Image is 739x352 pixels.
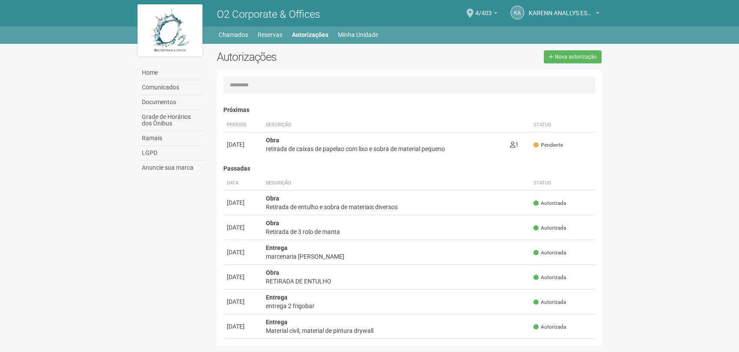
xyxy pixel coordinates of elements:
span: Autorizada [533,224,566,232]
a: KARENN ANALLYS ESTELLA [529,11,599,18]
div: [DATE] [227,140,259,149]
span: Autorizada [533,249,566,257]
strong: Obra [266,195,279,202]
div: [DATE] [227,273,259,281]
a: Nova autorização [544,50,602,63]
a: Anuncie sua marca [140,161,204,175]
a: 4/403 [475,11,497,18]
th: Período [223,118,262,132]
h4: Passadas [223,165,595,172]
a: Ramais [140,131,204,146]
h4: Próximas [223,107,595,113]
a: Minha Unidade [338,29,378,41]
div: [DATE] [227,322,259,331]
div: [DATE] [227,248,259,257]
div: marcenaria [PERSON_NAME] [266,252,526,261]
div: [DATE] [227,223,259,232]
strong: Obra [266,137,279,144]
a: Home [140,66,204,80]
div: entrega 2 frigobar [266,302,526,310]
a: Autorizações [292,29,328,41]
div: Retirada de 3 rolo de manta [266,227,526,236]
div: [DATE] [227,198,259,207]
span: 1 [510,141,519,148]
span: 4/403 [475,1,492,16]
span: Autorizada [533,200,566,207]
span: KARENN ANALLYS ESTELLA [529,1,594,16]
th: Data [223,176,262,191]
span: Nova autorização [555,54,597,60]
a: Reservas [258,29,282,41]
a: LGPD [140,146,204,161]
strong: Entrega [266,294,288,301]
strong: Entrega [266,319,288,326]
a: Grade de Horários dos Ônibus [140,110,204,131]
a: KA [510,6,524,20]
strong: Entrega [266,244,288,251]
span: Pendente [533,141,563,149]
strong: Obra [266,269,279,276]
a: Chamados [219,29,248,41]
h2: Autorizações [217,50,402,63]
div: Material civil, material de pintura drywall [266,326,526,335]
div: Retirada de entulho e sobra de materiais diversos [266,203,526,211]
div: [DATE] [227,297,259,306]
img: logo.jpg [137,4,203,56]
div: retirada de caixas de papelao com lixo e sobra de material pequeno [266,145,503,153]
th: Descrição [262,176,530,191]
strong: Obra [266,220,279,227]
th: Status [530,176,595,191]
span: Autorizada [533,274,566,281]
a: Documentos [140,95,204,110]
div: RETIRADA DE ENTULHO [266,277,526,286]
a: Comunicados [140,80,204,95]
th: Status [530,118,595,132]
th: Descrição [262,118,507,132]
span: O2 Corporate & Offices [217,8,320,20]
span: Autorizada [533,323,566,331]
span: Autorizada [533,299,566,306]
